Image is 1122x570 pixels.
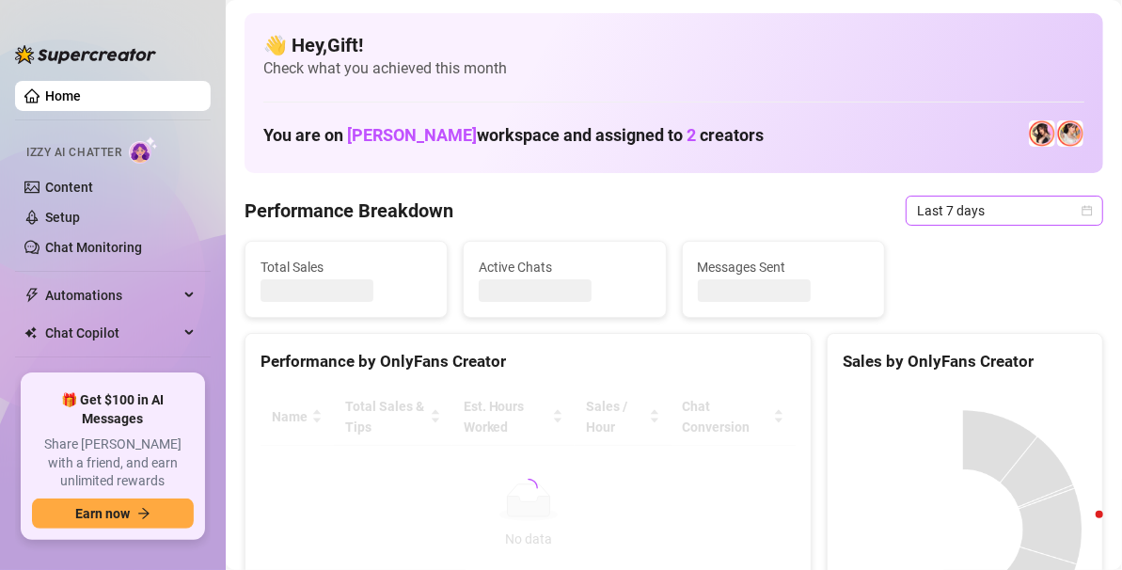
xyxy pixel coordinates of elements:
[24,326,37,340] img: Chat Copilot
[263,58,1084,79] span: Check what you achieved this month
[45,318,179,348] span: Chat Copilot
[45,210,80,225] a: Setup
[518,478,539,499] span: loading
[32,435,194,491] span: Share [PERSON_NAME] with a friend, and earn unlimited rewards
[698,257,869,277] span: Messages Sent
[263,32,1084,58] h4: 👋 Hey, Gift !
[843,349,1087,374] div: Sales by OnlyFans Creator
[45,240,142,255] a: Chat Monitoring
[917,197,1092,225] span: Last 7 days
[45,280,179,310] span: Automations
[129,136,158,164] img: AI Chatter
[261,349,796,374] div: Performance by OnlyFans Creator
[15,45,156,64] img: logo-BBDzfeDw.svg
[32,391,194,428] span: 🎁 Get $100 in AI Messages
[75,506,130,521] span: Earn now
[1082,205,1093,216] span: calendar
[1029,120,1055,147] img: Holly
[24,288,40,303] span: thunderbolt
[263,125,764,146] h1: You are on workspace and assigned to creators
[32,499,194,529] button: Earn nowarrow-right
[1058,506,1103,551] iframe: Intercom live chat
[479,257,650,277] span: Active Chats
[347,125,477,145] span: [PERSON_NAME]
[137,507,150,520] span: arrow-right
[45,88,81,103] a: Home
[261,257,432,277] span: Total Sales
[45,180,93,195] a: Content
[26,144,121,162] span: Izzy AI Chatter
[687,125,696,145] span: 2
[245,198,453,224] h4: Performance Breakdown
[1057,120,1083,147] img: 𝖍𝖔𝖑𝖑𝖞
